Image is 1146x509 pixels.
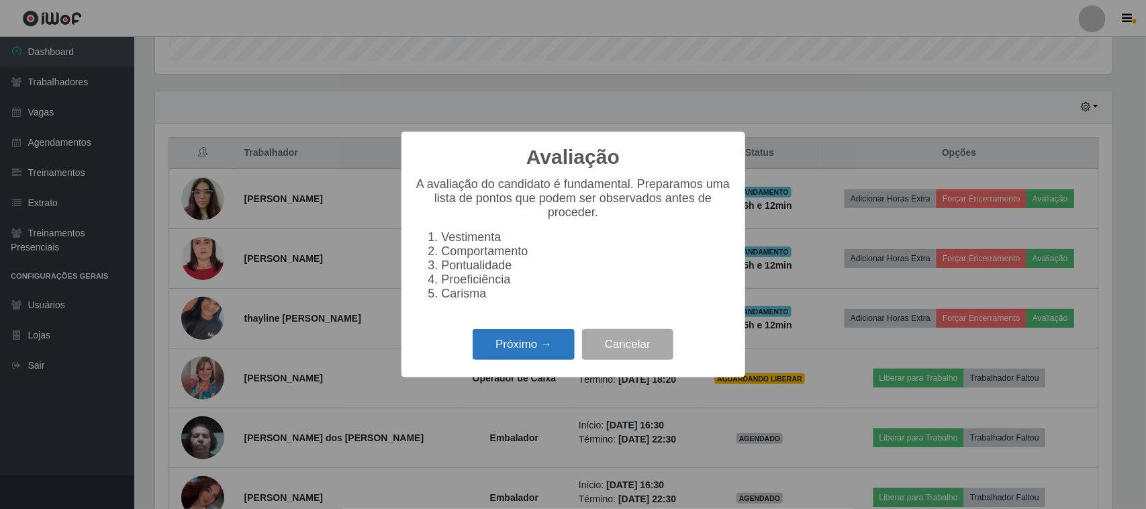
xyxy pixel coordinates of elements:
li: Carisma [442,287,732,301]
button: Próximo → [473,329,575,361]
h2: Avaliação [526,145,620,169]
li: Vestimenta [442,230,732,244]
li: Proeficiência [442,273,732,287]
p: A avaliação do candidato é fundamental. Preparamos uma lista de pontos que podem ser observados a... [415,177,732,220]
li: Pontualidade [442,259,732,273]
li: Comportamento [442,244,732,259]
button: Cancelar [582,329,673,361]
